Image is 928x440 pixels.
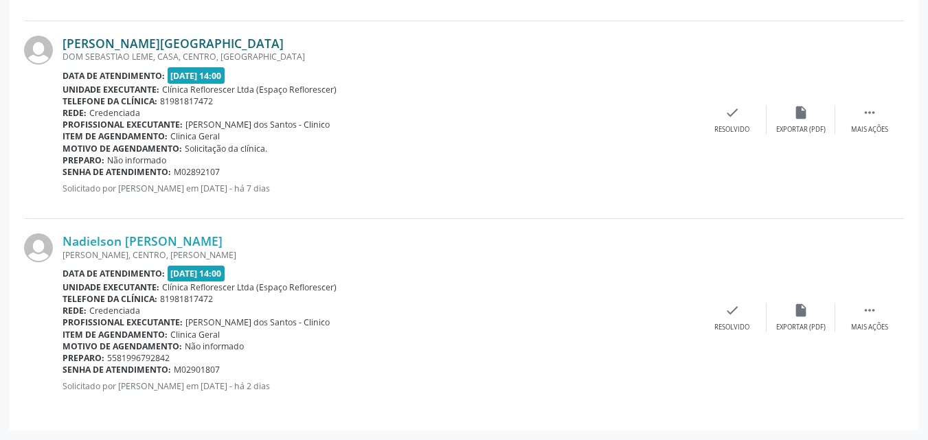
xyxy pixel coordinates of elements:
b: Senha de atendimento: [63,166,171,178]
span: [PERSON_NAME] dos Santos - Clinico [185,119,330,130]
b: Motivo de agendamento: [63,143,182,154]
div: Exportar (PDF) [776,125,826,135]
div: [PERSON_NAME], CENTRO, [PERSON_NAME] [63,249,698,261]
a: [PERSON_NAME][GEOGRAPHIC_DATA] [63,36,284,51]
b: Profissional executante: [63,316,183,328]
img: img [24,36,53,65]
b: Preparo: [63,154,104,166]
span: Clinica Geral [170,130,220,142]
span: [PERSON_NAME] dos Santos - Clinico [185,316,330,328]
img: img [24,233,53,262]
div: Mais ações [851,323,888,332]
b: Data de atendimento: [63,70,165,82]
i: insert_drive_file [793,303,808,318]
span: 81981817472 [160,293,213,305]
i: check [725,303,740,318]
span: Não informado [185,340,244,352]
div: Resolvido [714,125,749,135]
p: Solicitado por [PERSON_NAME] em [DATE] - há 7 dias [63,183,698,194]
span: Clinica Geral [170,329,220,340]
i:  [862,105,877,120]
b: Rede: [63,107,87,119]
b: Rede: [63,305,87,316]
span: [DATE] 14:00 [168,266,225,281]
span: 5581996792842 [107,352,170,364]
b: Unidade executante: [63,84,159,95]
span: Solicitação da clínica. [185,143,267,154]
b: Profissional executante: [63,119,183,130]
div: Exportar (PDF) [776,323,826,332]
i: check [725,105,740,120]
b: Telefone da clínica: [63,95,157,107]
b: Senha de atendimento: [63,364,171,375]
b: Preparo: [63,352,104,364]
span: [DATE] 14:00 [168,67,225,83]
b: Telefone da clínica: [63,293,157,305]
a: Nadielson [PERSON_NAME] [63,233,223,248]
b: Item de agendamento: [63,329,168,340]
b: Unidade executante: [63,281,159,293]
i:  [862,303,877,318]
div: Resolvido [714,323,749,332]
span: Credenciada [89,107,140,119]
b: Data de atendimento: [63,268,165,279]
div: DOM SEBASTIAO LEME, CASA, CENTRO, [GEOGRAPHIC_DATA] [63,51,698,62]
span: Clínica Reflorescer Ltda (Espaço Reflorescer) [162,84,337,95]
b: Motivo de agendamento: [63,340,182,352]
span: Não informado [107,154,166,166]
span: M02892107 [174,166,220,178]
span: 81981817472 [160,95,213,107]
span: Clínica Reflorescer Ltda (Espaço Reflorescer) [162,281,337,293]
b: Item de agendamento: [63,130,168,142]
div: Mais ações [851,125,888,135]
span: Credenciada [89,305,140,316]
span: M02901807 [174,364,220,375]
i: insert_drive_file [793,105,808,120]
p: Solicitado por [PERSON_NAME] em [DATE] - há 2 dias [63,380,698,392]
